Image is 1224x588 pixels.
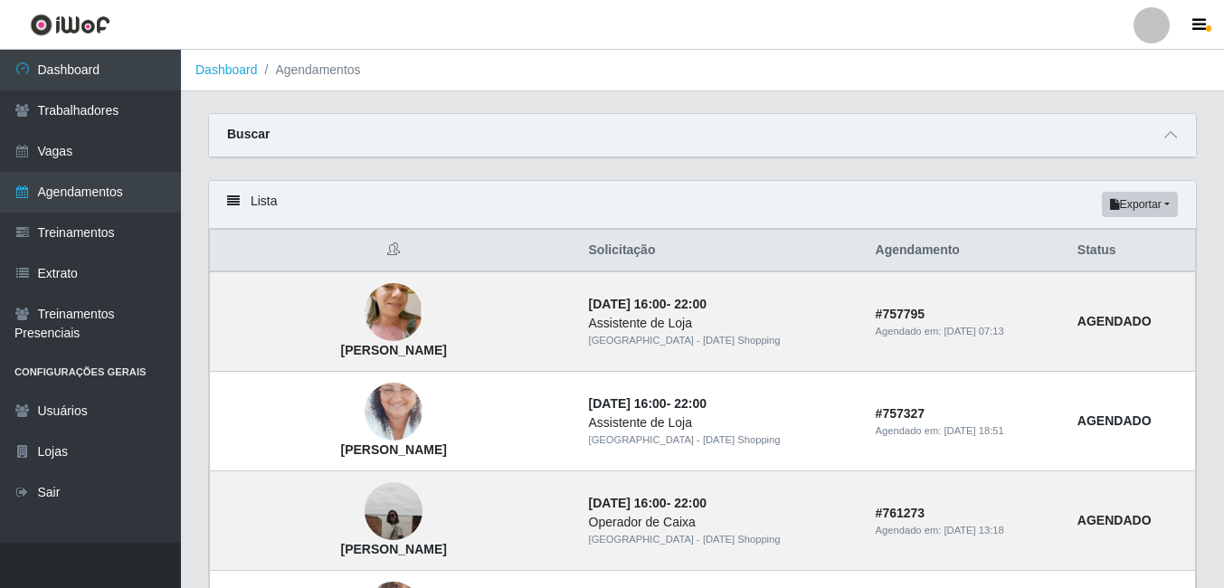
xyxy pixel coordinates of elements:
[589,396,667,411] time: [DATE] 16:00
[589,513,854,532] div: Operador de Caixa
[589,314,854,333] div: Assistente de Loja
[195,62,258,77] a: Dashboard
[341,542,447,556] strong: [PERSON_NAME]
[1077,513,1152,527] strong: AGENDADO
[589,413,854,432] div: Assistente de Loja
[944,525,1003,536] time: [DATE] 13:18
[876,307,925,321] strong: # 757795
[876,523,1056,538] div: Agendado em:
[876,506,925,520] strong: # 761273
[589,496,667,510] time: [DATE] 16:00
[209,181,1196,229] div: Lista
[589,333,854,348] div: [GEOGRAPHIC_DATA] - [DATE] Shopping
[589,297,707,311] strong: -
[589,297,667,311] time: [DATE] 16:00
[589,432,854,448] div: [GEOGRAPHIC_DATA] - [DATE] Shopping
[674,396,707,411] time: 22:00
[341,442,447,457] strong: [PERSON_NAME]
[865,230,1067,272] th: Agendamento
[1102,192,1178,217] button: Exportar
[365,258,422,366] img: Hosana Ceane da Silva
[1077,314,1152,328] strong: AGENDADO
[1077,413,1152,428] strong: AGENDADO
[589,396,707,411] strong: -
[674,496,707,510] time: 22:00
[1067,230,1196,272] th: Status
[876,406,925,421] strong: # 757327
[944,425,1003,436] time: [DATE] 18:51
[674,297,707,311] time: 22:00
[30,14,110,36] img: CoreUI Logo
[944,326,1003,337] time: [DATE] 07:13
[876,324,1056,339] div: Agendado em:
[578,230,865,272] th: Solicitação
[258,61,361,80] li: Agendamentos
[876,423,1056,439] div: Agendado em:
[227,127,270,141] strong: Buscar
[341,343,447,357] strong: [PERSON_NAME]
[589,496,707,510] strong: -
[181,50,1224,91] nav: breadcrumb
[589,532,854,547] div: [GEOGRAPHIC_DATA] - [DATE] Shopping
[365,482,422,540] img: Jéssica Maria Pereira de Oliveira
[365,361,422,464] img: Izabel Cristina da Silva Santos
